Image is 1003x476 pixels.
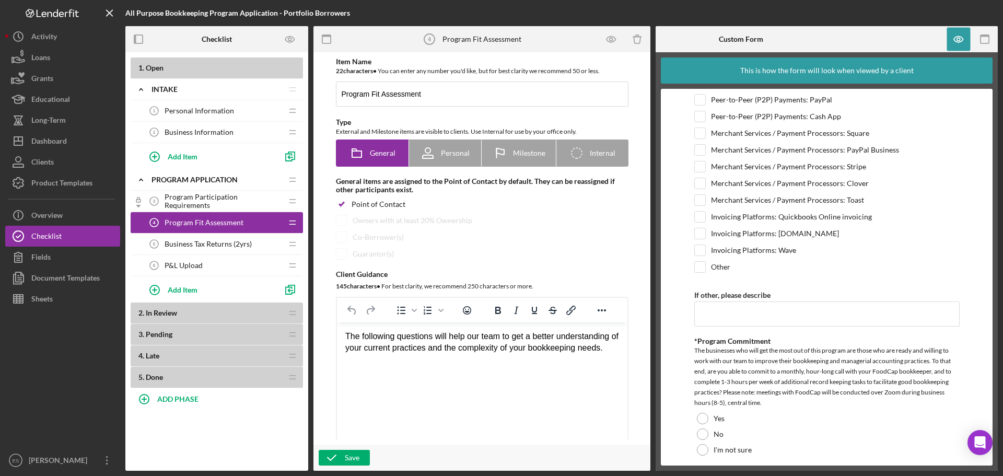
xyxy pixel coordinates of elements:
[714,414,725,423] label: Yes
[353,233,404,241] div: Co-Borrower(s)
[361,303,379,318] button: Redo
[31,26,57,50] div: Activity
[31,288,53,312] div: Sheets
[141,279,277,300] button: Add Item
[131,388,303,409] button: ADD PHASE
[31,89,70,112] div: Educational
[5,288,120,309] button: Sheets
[337,322,627,439] iframe: Rich Text Area
[31,247,51,270] div: Fields
[31,268,100,291] div: Document Templates
[146,63,164,72] span: Open
[442,35,521,43] div: Program Fit Assessment
[13,458,19,463] text: ES
[392,303,418,318] div: Bullet list
[694,345,960,408] div: The businesses who will get the most out of this program are those who are ready and willing to w...
[694,291,771,299] label: If other, please describe
[146,308,177,317] span: In Review
[593,303,611,318] button: Reveal or hide additional toolbar items
[711,111,841,122] label: Peer-to-Peer (P2P) Payments: Cash App
[5,268,120,288] button: Document Templates
[336,177,628,194] div: General items are assigned to the Point of Contact by default. They can be reassigned if other pa...
[146,373,163,381] span: Done
[31,226,62,249] div: Checklist
[526,303,543,318] button: Underline
[5,110,120,131] button: Long-Term
[151,85,282,94] div: Intake
[138,373,144,381] span: 5 .
[31,152,54,175] div: Clients
[513,149,545,157] span: Milestone
[165,107,234,115] span: Personal Information
[719,35,763,43] b: Custom Form
[562,303,580,318] button: Insert/edit link
[5,131,120,152] button: Dashboard
[31,131,67,154] div: Dashboard
[5,152,120,172] button: Clients
[336,270,628,278] div: Client Guidance
[5,247,120,268] button: Fields
[31,205,63,228] div: Overview
[428,36,431,42] tspan: 4
[138,351,144,360] span: 4 .
[146,351,159,360] span: Late
[711,128,869,138] label: Merchant Services / Payment Processors: Square
[153,263,156,268] tspan: 6
[138,308,144,317] span: 2 .
[165,240,252,248] span: Business Tax Returns (2yrs)
[31,172,92,196] div: Product Templates
[153,220,156,225] tspan: 4
[353,216,472,225] div: Owners with at least 20% Ownership
[153,130,156,135] tspan: 2
[590,149,615,157] span: Internal
[5,205,120,226] button: Overview
[165,193,282,210] span: Program Participation Requirements
[138,330,144,339] span: 3 .
[26,450,94,473] div: [PERSON_NAME]
[336,66,628,76] div: You can enter any number you'd like, but for best clarity we recommend 50 or less.
[370,149,395,157] span: General
[343,303,361,318] button: Undo
[168,146,197,166] div: Add Item
[168,280,197,299] div: Add Item
[151,176,282,184] div: Program Application
[5,47,120,68] button: Loans
[711,161,866,172] label: Merchant Services / Payment Processors: Stripe
[336,281,628,292] div: For best clarity, we recommend 250 characters or more.
[336,126,628,137] div: External and Milestone items are visible to clients. Use Internal for use by your office only.
[165,128,234,136] span: Business Information
[489,303,507,318] button: Bold
[544,303,562,318] button: Strikethrough
[458,303,476,318] button: Emojis
[5,450,120,471] button: ES[PERSON_NAME]
[441,149,470,157] span: Personal
[711,178,869,189] label: Merchant Services / Payment Processors: Clover
[165,218,243,227] span: Program Fit Assessment
[336,282,380,290] b: 145 character s •
[711,262,730,272] label: Other
[146,330,172,339] span: Pending
[5,68,120,89] button: Grants
[153,108,156,113] tspan: 1
[419,303,445,318] div: Numbered list
[5,89,120,110] a: Educational
[711,95,832,105] label: Peer-to-Peer (P2P) Payments: PayPal
[336,118,628,126] div: Type
[714,446,752,454] label: I'm not sure
[711,245,796,256] label: Invoicing Platforms: Wave
[5,26,120,47] button: Activity
[694,337,960,345] div: *Program Commitment
[345,450,359,466] div: Save
[125,8,350,17] b: All Purpose Bookkeeping Program Application - Portfolio Borrowers
[153,199,156,204] tspan: 3
[711,145,899,155] label: Merchant Services / Payment Processors: PayPal Business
